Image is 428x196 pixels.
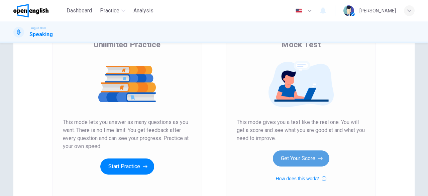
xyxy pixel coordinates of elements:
[276,175,326,183] button: How does this work?
[29,30,53,39] h1: Speaking
[63,118,191,150] span: This mode lets you answer as many questions as you want. There is no time limit. You get feedback...
[237,118,365,142] span: This mode gives you a test like the real one. You will get a score and see what you are good at a...
[133,7,153,15] span: Analysis
[94,39,160,50] span: Unlimited Practice
[97,5,128,17] button: Practice
[343,5,354,16] img: Profile picture
[13,4,48,17] img: OpenEnglish logo
[29,26,46,30] span: Linguaskill
[67,7,92,15] span: Dashboard
[359,7,396,15] div: [PERSON_NAME]
[282,39,321,50] span: Mock Test
[295,8,303,13] img: en
[100,7,119,15] span: Practice
[13,4,64,17] a: OpenEnglish logo
[100,158,154,175] button: Start Practice
[273,150,329,167] button: Get Your Score
[64,5,95,17] button: Dashboard
[131,5,156,17] button: Analysis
